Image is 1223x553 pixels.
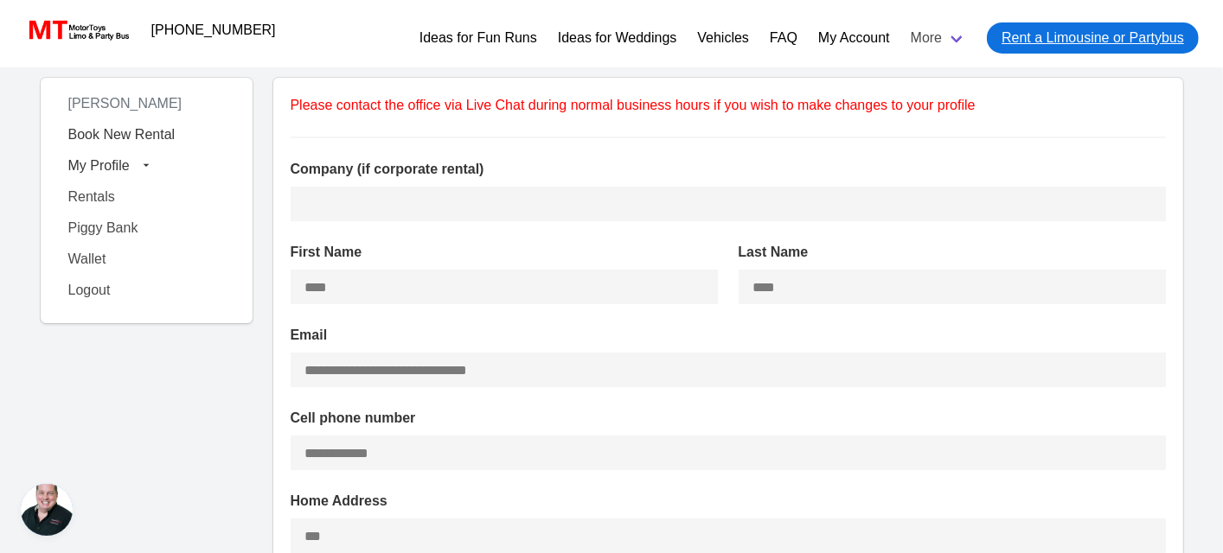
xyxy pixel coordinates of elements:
label: Last Name [739,242,1166,263]
span: My Profile [68,158,130,173]
label: Email [291,325,1166,346]
label: First Name [291,242,718,263]
div: Open chat [21,484,73,536]
a: Logout [58,275,235,306]
a: Piggy Bank [58,213,235,244]
a: My Account [818,28,890,48]
a: Vehicles [697,28,749,48]
span: Rent a Limousine or Partybus [1002,28,1184,48]
label: Cell phone number [291,408,1166,429]
a: FAQ [770,28,797,48]
a: Ideas for Fun Runs [419,28,537,48]
a: Book New Rental [58,119,235,150]
p: Please contact the office via Live Chat during normal business hours if you wish to make changes ... [291,95,1166,116]
img: MotorToys Logo [24,18,131,42]
label: Home Address [291,491,1166,512]
a: Rentals [58,181,235,213]
a: More [900,16,976,60]
span: [PERSON_NAME] [58,89,193,118]
button: My Profile [58,150,235,181]
a: [PHONE_NUMBER] [141,13,286,48]
a: Wallet [58,244,235,275]
label: Company (if corporate rental) [291,159,1166,180]
a: Rent a Limousine or Partybus [987,22,1199,54]
a: Ideas for Weddings [558,28,677,48]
